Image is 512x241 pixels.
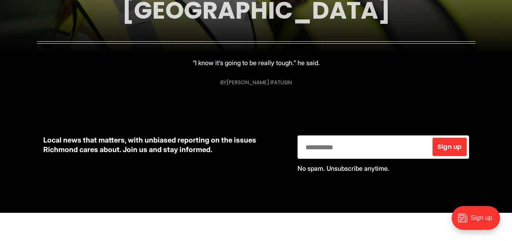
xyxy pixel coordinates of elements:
[220,79,292,85] div: By
[433,138,466,156] button: Sign up
[437,144,462,150] span: Sign up
[43,135,285,154] p: Local news that matters, with unbiased reporting on the issues Richmond cares about. Join us and ...
[445,202,512,241] iframe: portal-trigger
[298,164,389,172] span: No spam. Unsubscribe anytime.
[193,57,320,68] p: “I know it’s going to be really tough.” he said.
[226,79,292,86] a: [PERSON_NAME] Ifatusin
